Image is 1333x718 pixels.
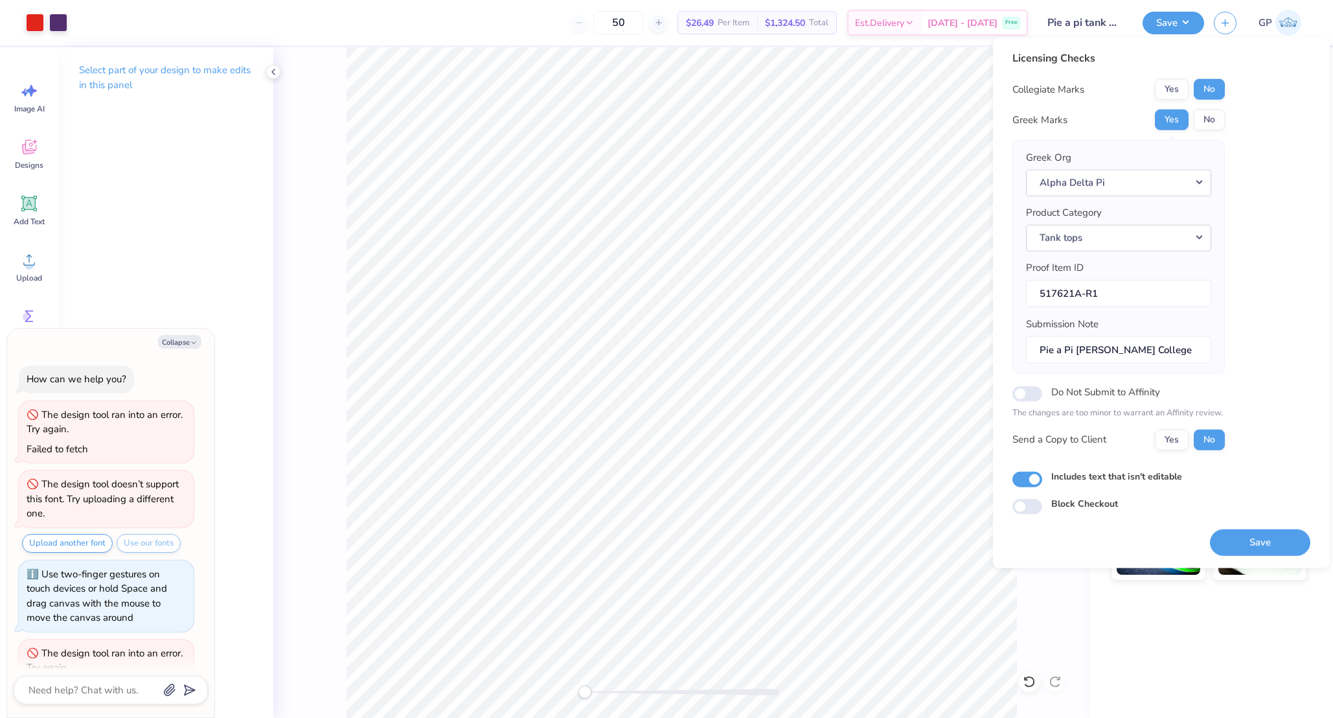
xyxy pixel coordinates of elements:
label: Block Checkout [1051,497,1118,511]
div: Greek Marks [1012,113,1067,128]
a: GP [1253,10,1307,36]
div: Failed to fetch [27,443,88,456]
button: Save [1143,12,1204,34]
div: How can we help you? [27,373,126,386]
div: The design tool ran into an error. Try again. [27,647,183,675]
span: $1,324.50 [765,16,805,30]
p: Select part of your design to make edits in this panel [79,63,253,93]
button: No [1194,110,1225,130]
button: Collapse [158,335,201,349]
label: Product Category [1026,205,1102,220]
button: Yes [1155,429,1189,450]
span: Free [1005,18,1018,27]
span: Image AI [14,104,45,114]
div: Send a Copy to Client [1012,432,1106,447]
span: GP [1259,16,1272,30]
div: Use two-finger gestures on touch devices or hold Space and drag canvas with the mouse to move the... [27,568,167,625]
div: The design tool doesn’t support this font. Try uploading a different one. [27,478,179,520]
span: Per Item [718,16,749,30]
span: [DATE] - [DATE] [928,16,997,30]
label: Greek Org [1026,150,1071,165]
span: Upload [16,273,42,283]
div: Accessibility label [578,686,591,699]
button: Yes [1155,110,1189,130]
p: The changes are too minor to warrant an Affinity review. [1012,407,1225,420]
input: Add a note for Affinity [1026,336,1211,364]
button: No [1194,79,1225,100]
button: No [1194,429,1225,450]
div: Collegiate Marks [1012,82,1084,97]
button: Yes [1155,79,1189,100]
span: Total [809,16,828,30]
img: Gene Padilla [1275,10,1301,36]
div: Licensing Checks [1012,51,1225,66]
button: Save [1210,529,1310,555]
span: Add Text [14,216,45,227]
span: $26.49 [686,16,714,30]
label: Proof Item ID [1026,261,1084,275]
span: Est. Delivery [855,16,904,30]
label: Do Not Submit to Affinity [1051,384,1160,400]
span: Designs [15,160,43,170]
label: Submission Note [1026,317,1099,332]
button: Alpha Delta Pi [1026,169,1211,196]
label: Includes text that isn't editable [1051,469,1182,483]
button: Upload another font [22,534,113,553]
button: Tank tops [1026,224,1211,251]
input: Untitled Design [1038,10,1133,36]
div: The design tool ran into an error. Try again. [27,408,183,436]
input: – – [593,11,644,34]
